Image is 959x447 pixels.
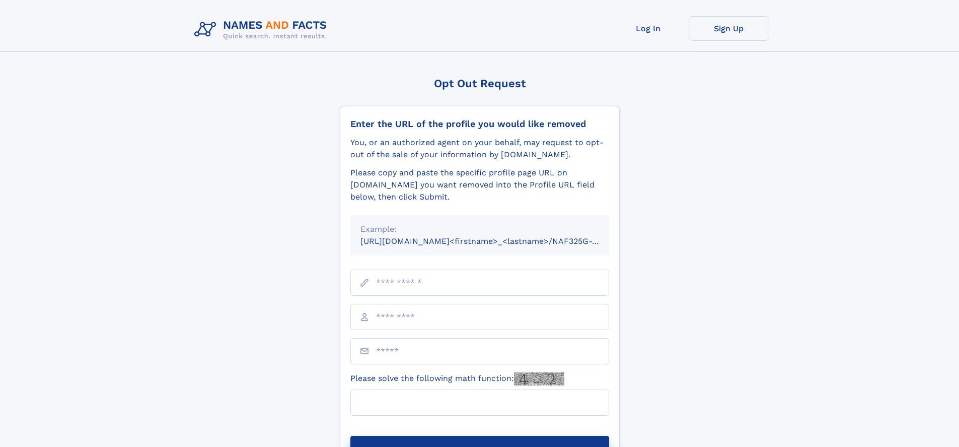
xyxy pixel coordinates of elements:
[689,16,769,41] a: Sign Up
[360,223,599,235] div: Example:
[190,16,335,43] img: Logo Names and Facts
[350,372,564,386] label: Please solve the following math function:
[608,16,689,41] a: Log In
[350,167,609,203] div: Please copy and paste the specific profile page URL on [DOMAIN_NAME] you want removed into the Pr...
[350,118,609,130] div: Enter the URL of the profile you would like removed
[340,77,620,90] div: Opt Out Request
[360,236,628,246] small: [URL][DOMAIN_NAME]<firstname>_<lastname>/NAF325G-xxxxxxxx
[350,137,609,161] div: You, or an authorized agent on your behalf, may request to opt-out of the sale of your informatio...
